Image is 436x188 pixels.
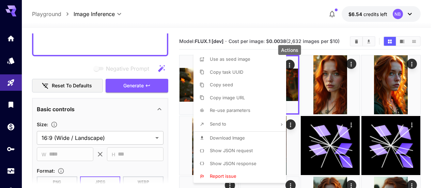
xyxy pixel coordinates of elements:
span: Download Image [210,135,245,141]
span: Report issue [210,173,236,179]
span: Re-use parameters [210,107,250,113]
span: Copy seed [210,82,233,87]
span: Copy image URL [210,95,245,100]
span: Show JSON request [210,148,253,153]
span: Send to [210,121,226,127]
div: Actions [278,45,301,55]
span: Show JSON response [210,161,256,166]
span: Copy task UUID [210,69,243,75]
span: Use as seed image [210,56,250,62]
